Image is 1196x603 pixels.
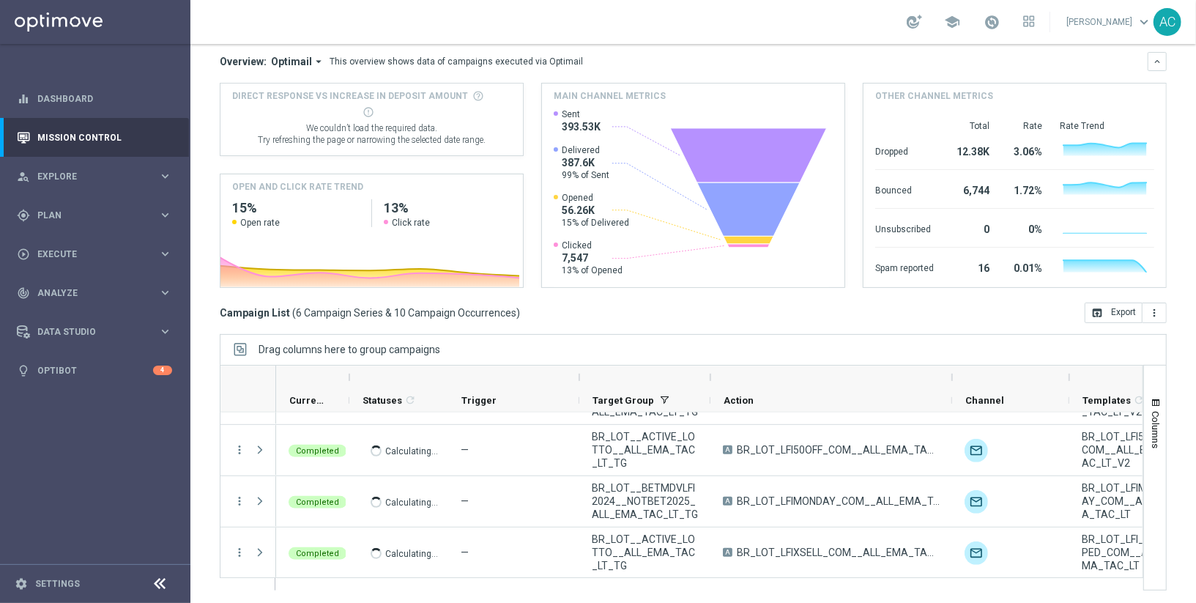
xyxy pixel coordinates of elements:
[232,199,360,217] h2: 15%
[461,395,497,406] span: Trigger
[296,306,516,319] span: 6 Campaign Series & 10 Campaign Occurrences
[875,89,993,103] h4: Other channel metrics
[1065,11,1154,33] a: [PERSON_NAME]keyboard_arrow_down
[562,204,629,217] span: 56.26K
[158,325,172,339] i: keyboard_arrow_right
[875,216,934,240] div: Unsubscribed
[951,216,989,240] div: 0
[1136,14,1152,30] span: keyboard_arrow_down
[562,240,623,251] span: Clicked
[461,495,469,507] span: —
[723,497,732,506] span: A
[1007,120,1042,132] div: Rate
[158,286,172,300] i: keyboard_arrow_right
[16,365,173,377] button: lightbulb Optibot 4
[1007,138,1042,162] div: 3.06%
[220,476,276,528] div: Press SPACE to select this row.
[965,439,988,462] img: Optimail
[17,118,172,157] div: Mission Control
[17,209,30,222] i: gps_fixed
[220,425,276,476] div: Press SPACE to select this row.
[158,169,172,183] i: keyboard_arrow_right
[965,541,988,565] img: Optimail
[965,490,988,514] img: Optimail
[1133,394,1145,406] i: refresh
[292,306,296,319] span: (
[1148,52,1167,71] button: keyboard_arrow_down
[1148,307,1160,319] i: more_vert
[37,211,158,220] span: Plan
[562,264,623,276] span: 13% of Opened
[737,495,940,508] span: BR_LOT_LFIMONDAY_COM__ALL_EMA_TAC_LT
[1060,120,1154,132] div: Rate Trend
[1154,8,1181,36] div: AC
[965,395,1004,406] span: Channel
[220,55,267,68] h3: Overview:
[737,546,940,559] span: BR_LOT_LFIXSELL_COM__ALL_EMA_TAC_LT
[37,172,158,181] span: Explore
[37,79,172,118] a: Dashboard
[1085,306,1167,318] multiple-options-button: Export to CSV
[17,248,158,261] div: Execute
[289,395,324,406] span: Current Status
[16,248,173,260] button: play_circle_outline Execute keyboard_arrow_right
[875,177,934,201] div: Bounced
[385,546,438,560] p: Calculating...
[17,170,30,183] i: person_search
[951,255,989,278] div: 16
[1150,411,1162,448] span: Columns
[951,177,989,201] div: 6,744
[385,495,438,508] p: Calculating...
[259,344,440,355] div: Row Groups
[17,351,172,390] div: Optibot
[562,217,629,229] span: 15% of Delivered
[35,580,80,588] a: Settings
[363,106,375,118] i: error_outline
[593,395,654,406] span: Target Group
[233,443,246,456] button: more_vert
[723,445,732,454] span: A
[15,577,28,591] i: settings
[16,287,173,299] button: track_changes Analyze keyboard_arrow_right
[259,344,440,355] span: Drag columns here to group campaigns
[271,55,312,68] span: Optimail
[232,134,511,146] div: Try refreshing the page or narrowing the selected date range.
[1143,303,1167,323] button: more_vert
[232,89,468,103] span: Direct Response VS Increase In Deposit Amount
[240,217,280,229] span: Open rate
[1082,533,1174,572] span: BR_LOT_LFI_SYNDPED_COM__ALL_EMA_TAC_LT
[232,180,363,193] h4: OPEN AND CLICK RATE TREND
[737,443,940,456] span: BR_LOT_LFI50OFF_COM__ALL_EMA_TAC_LT
[17,286,30,300] i: track_changes
[562,108,601,120] span: Sent
[296,549,339,558] span: Completed
[1085,303,1143,323] button: open_in_browser Export
[17,248,30,261] i: play_circle_outline
[461,547,469,558] span: —
[330,55,583,68] div: This overview shows data of campaigns executed via Optimail
[16,326,173,338] button: Data Studio keyboard_arrow_right
[402,392,416,408] span: Calculate column
[16,132,173,144] button: Mission Control
[233,495,246,508] button: more_vert
[1007,255,1042,278] div: 0.01%
[16,210,173,221] button: gps_fixed Plan keyboard_arrow_right
[17,286,158,300] div: Analyze
[37,328,158,336] span: Data Studio
[233,546,246,559] i: more_vert
[16,93,173,105] button: equalizer Dashboard
[562,192,629,204] span: Opened
[17,170,158,183] div: Explore
[562,156,609,169] span: 387.6K
[267,55,330,68] button: Optimail arrow_drop_down
[951,138,989,162] div: 12.38K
